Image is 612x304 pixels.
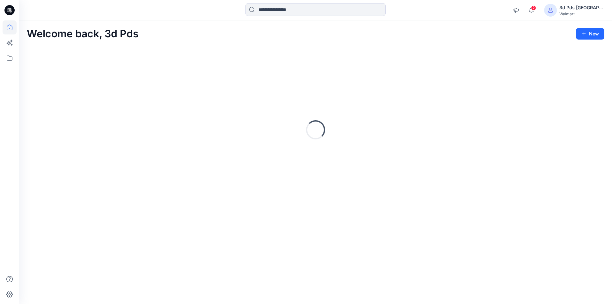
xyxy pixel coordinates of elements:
[548,8,553,13] svg: avatar
[559,11,604,16] div: Walmart
[531,5,536,11] span: 2
[576,28,604,40] button: New
[27,28,139,40] h2: Welcome back, 3d Pds
[559,4,604,11] div: 3d Pds [GEOGRAPHIC_DATA]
